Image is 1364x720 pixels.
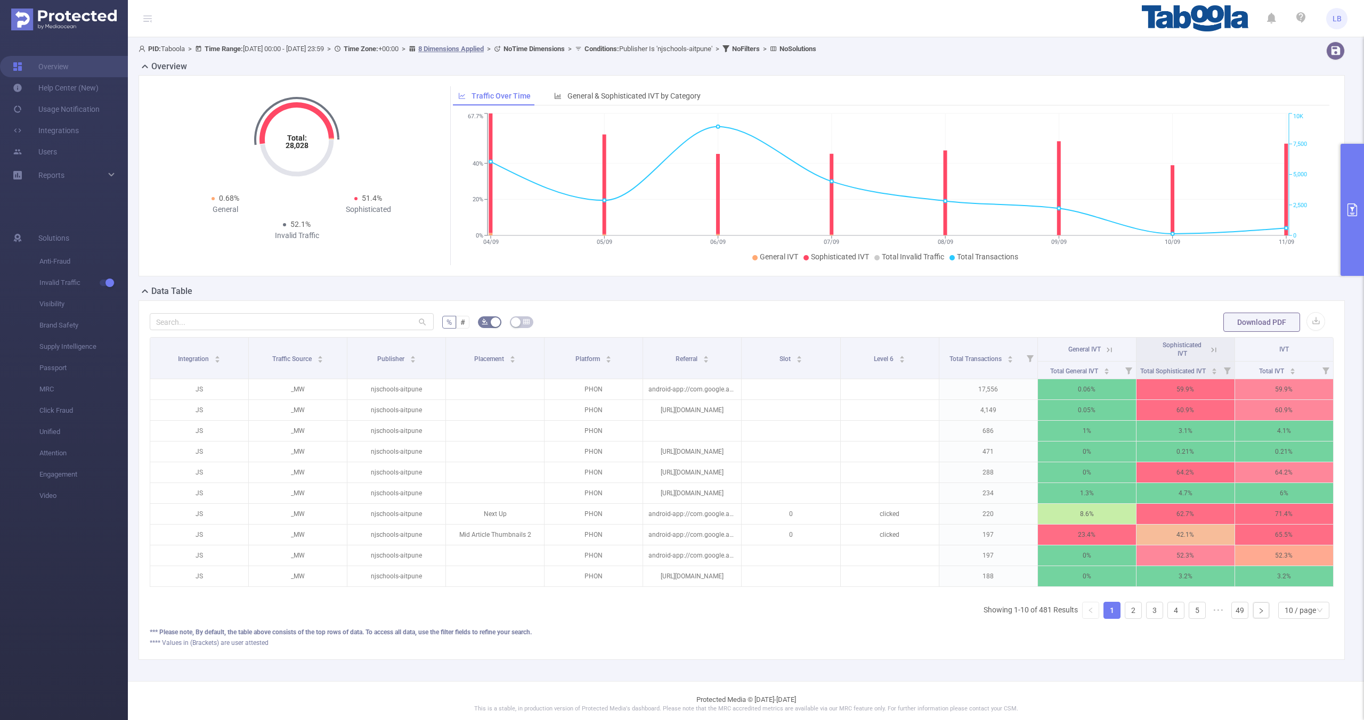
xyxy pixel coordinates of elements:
[703,354,709,361] div: Sort
[150,627,1334,637] div: *** Please note, By default, the table above consists of the top rows of data. To access all data...
[446,318,452,326] span: %
[344,45,378,53] b: Time Zone:
[1223,313,1300,332] button: Download PDF
[957,252,1018,261] span: Total Transactions
[545,441,643,462] p: PHON
[1136,545,1235,566] p: 52.3%
[1210,602,1227,619] li: Next 5 Pages
[1038,525,1136,545] p: 23.4%
[984,602,1078,619] li: Showing 1-10 of 481 Results
[939,545,1037,566] p: 197
[151,285,192,298] h2: Data Table
[460,318,465,326] span: #
[1140,367,1207,375] span: Total Sophisticated IVT
[545,462,643,482] p: PHON
[567,92,701,100] span: General & Sophisticated IVT by Category
[545,504,643,524] p: PHON
[1289,366,1295,370] i: icon: caret-up
[1333,8,1342,29] span: LB
[1125,602,1141,618] a: 2
[150,421,248,441] p: JS
[732,45,760,53] b: No Filters
[347,525,445,545] p: njschools-aitpune
[249,504,347,524] p: _MW
[939,462,1037,482] p: 288
[1235,483,1333,503] p: 6%
[1231,602,1248,619] li: 49
[874,355,895,363] span: Level 6
[676,355,699,363] span: Referral
[468,113,483,120] tspan: 67.7%
[178,355,210,363] span: Integration
[643,441,741,462] p: [URL][DOMAIN_NAME]
[1210,602,1227,619] span: •••
[139,45,816,53] span: Taboola [DATE] 00:00 - [DATE] 23:59 +00:00
[1146,602,1163,619] li: 3
[523,318,530,325] i: icon: table
[458,92,466,100] i: icon: line-chart
[1038,566,1136,586] p: 0%
[347,483,445,503] p: njschools-aitpune
[939,400,1037,420] p: 4,149
[214,354,220,357] i: icon: caret-up
[1136,566,1235,586] p: 3.2%
[418,45,484,53] u: 8 Dimensions Applied
[249,483,347,503] p: _MW
[554,92,562,100] i: icon: bar-chart
[155,705,1337,714] p: This is a stable, in production version of Protected Media's dashboard. Please note that the MRC ...
[318,354,323,357] i: icon: caret-up
[476,232,483,239] tspan: 0%
[286,141,308,150] tspan: 28,028
[1103,602,1121,619] li: 1
[410,358,416,362] i: icon: caret-down
[1038,504,1136,524] p: 8.6%
[1125,602,1142,619] li: 2
[1136,483,1235,503] p: 4.7%
[38,165,64,186] a: Reports
[643,400,741,420] p: [URL][DOMAIN_NAME]
[545,545,643,566] p: PHON
[399,45,409,53] span: >
[811,252,869,261] span: Sophisticated IVT
[1136,421,1235,441] p: 3.1%
[1220,362,1235,379] i: Filter menu
[39,293,128,315] span: Visibility
[297,204,440,215] div: Sophisticated
[1147,602,1163,618] a: 3
[1279,346,1289,353] span: IVT
[1104,370,1110,373] i: icon: caret-down
[39,421,128,443] span: Unified
[1087,607,1094,613] i: icon: left
[1167,602,1184,619] li: 4
[150,638,1334,648] div: **** Values in (Brackets) are user attested
[150,400,248,420] p: JS
[742,504,840,524] p: 0
[362,194,382,202] span: 51.4%
[584,45,712,53] span: Publisher Is 'njschools-aitpune'
[1022,338,1037,379] i: Filter menu
[39,485,128,506] span: Video
[937,239,953,246] tspan: 08/09
[205,45,243,53] b: Time Range:
[1082,602,1099,619] li: Previous Page
[1259,367,1286,375] span: Total IVT
[1136,400,1235,420] p: 60.9%
[1104,602,1120,618] a: 1
[11,9,117,30] img: Protected Media
[1168,602,1184,618] a: 4
[1289,366,1296,373] div: Sort
[545,483,643,503] p: PHON
[1104,366,1110,370] i: icon: caret-up
[780,355,792,363] span: Slot
[939,483,1037,503] p: 234
[565,45,575,53] span: >
[1121,362,1136,379] i: Filter menu
[899,354,905,357] i: icon: caret-up
[150,441,248,462] p: JS
[347,400,445,420] p: njschools-aitpune
[185,45,195,53] span: >
[1317,607,1323,615] i: icon: down
[1050,367,1100,375] span: Total General IVT
[1211,366,1217,373] div: Sort
[410,354,416,357] i: icon: caret-up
